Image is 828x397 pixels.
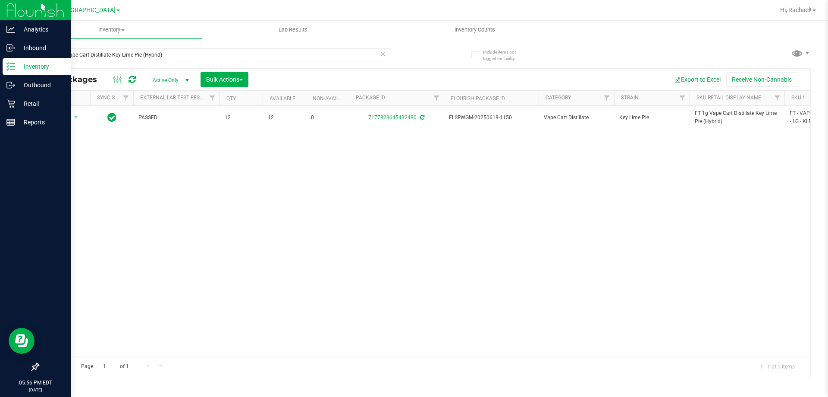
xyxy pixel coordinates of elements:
[74,360,136,373] span: Page of 1
[6,44,15,52] inline-svg: Inbound
[430,91,444,105] a: Filter
[226,95,236,102] a: Qty
[4,379,67,387] p: 05:56 PM EDT
[138,114,214,122] span: PASSED
[140,95,208,101] a: External Lab Test Result
[97,95,130,101] a: Sync Status
[201,72,248,87] button: Bulk Actions
[449,114,533,122] span: FLSRWGM-20250618-1150
[4,387,67,393] p: [DATE]
[780,6,812,13] span: Hi, Rachael!
[270,95,295,102] a: Available
[675,91,690,105] a: Filter
[6,81,15,89] inline-svg: Outbound
[726,72,797,87] button: Receive Non-Cannabis
[38,48,390,61] input: Search Package ID, Item Name, SKU, Lot or Part Number...
[419,114,424,121] span: Sync from Compliance System
[621,95,639,101] a: Strain
[368,114,417,121] a: 7177828645432480
[107,111,116,124] span: In Sync
[380,48,386,60] span: Clear
[311,114,344,122] span: 0
[791,95,817,101] a: SKU Name
[202,21,384,39] a: Lab Results
[71,111,82,124] span: select
[15,117,67,127] p: Reports
[45,75,106,84] span: All Packages
[770,91,784,105] a: Filter
[56,6,116,14] span: [GEOGRAPHIC_DATA]
[225,114,257,122] span: 12
[205,91,220,105] a: Filter
[15,24,67,35] p: Analytics
[696,95,761,101] a: Sku Retail Display Name
[546,95,571,101] a: Category
[619,114,684,122] span: Key Lime Pie
[9,328,34,354] iframe: Resource center
[206,76,243,83] span: Bulk Actions
[15,98,67,109] p: Retail
[356,95,385,101] a: Package ID
[451,95,505,102] a: Flourish Package ID
[668,72,726,87] button: Export to Excel
[443,26,507,34] span: Inventory Counts
[6,99,15,108] inline-svg: Retail
[15,61,67,72] p: Inventory
[6,118,15,127] inline-svg: Reports
[268,114,301,122] span: 12
[6,62,15,71] inline-svg: Inventory
[384,21,565,39] a: Inventory Counts
[99,360,114,373] input: 1
[313,95,351,102] a: Non-Available
[267,26,319,34] span: Lab Results
[119,91,133,105] a: Filter
[695,109,779,126] span: FT 1g Vape Cart Distillate Key Lime Pie (Hybrid)
[544,114,609,122] span: Vape Cart Distillate
[753,360,802,373] span: 1 - 1 of 1 items
[21,21,202,39] a: Inventory
[483,49,526,62] span: Include items not tagged for facility
[15,80,67,90] p: Outbound
[6,25,15,34] inline-svg: Analytics
[600,91,614,105] a: Filter
[15,43,67,53] p: Inbound
[21,26,202,34] span: Inventory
